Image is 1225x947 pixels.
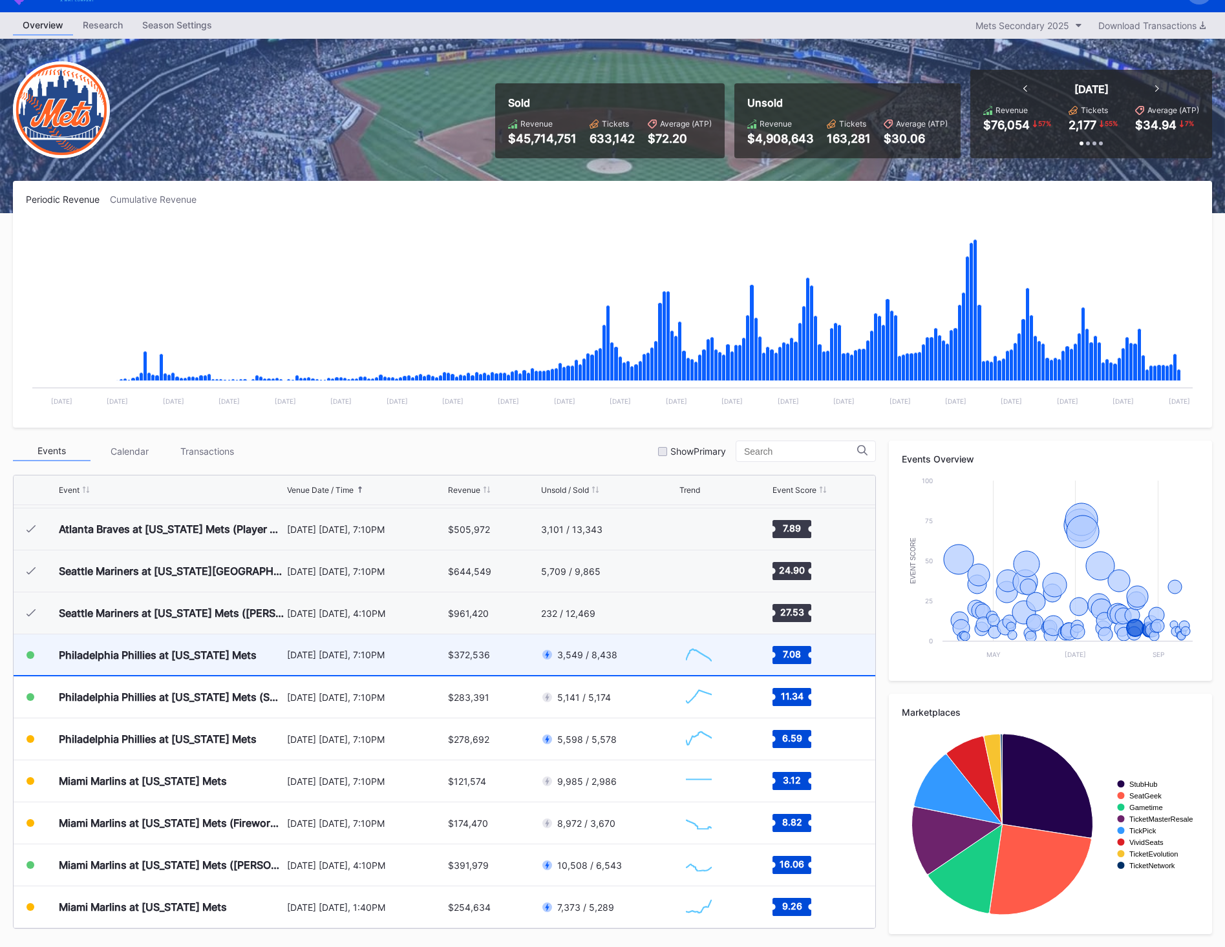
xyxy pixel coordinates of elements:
[448,524,490,535] div: $505,972
[1001,397,1022,405] text: [DATE]
[59,607,284,619] div: Seattle Mariners at [US_STATE] Mets ([PERSON_NAME] Bobblehead Giveaway)
[889,397,911,405] text: [DATE]
[1135,118,1177,132] div: $34.94
[1065,650,1086,658] text: [DATE]
[902,453,1199,464] div: Events Overview
[1153,650,1164,658] text: Sep
[26,194,110,205] div: Periodic Revenue
[448,776,486,787] div: $121,574
[610,397,631,405] text: [DATE]
[59,649,257,661] div: Philadelphia Phillies at [US_STATE] Mets
[163,397,184,405] text: [DATE]
[287,649,445,660] div: [DATE] [DATE], 7:10PM
[1129,815,1193,823] text: TicketMasterResale
[508,96,712,109] div: Sold
[1184,118,1195,129] div: 7 %
[448,649,490,660] div: $372,536
[59,859,284,871] div: Miami Marlins at [US_STATE] Mets ([PERSON_NAME] Giveaway)
[91,441,168,461] div: Calendar
[660,119,712,129] div: Average (ATP)
[448,566,491,577] div: $644,549
[275,397,296,405] text: [DATE]
[287,608,445,619] div: [DATE] [DATE], 4:10PM
[73,16,133,36] a: Research
[902,474,1199,668] svg: Chart title
[679,513,718,545] svg: Chart title
[287,734,445,745] div: [DATE] [DATE], 7:10PM
[557,734,617,745] div: 5,598 / 5,578
[783,648,801,659] text: 7.08
[996,105,1028,115] div: Revenue
[1129,827,1156,835] text: TickPick
[554,397,575,405] text: [DATE]
[133,16,222,34] div: Season Settings
[13,16,73,36] div: Overview
[679,723,718,755] svg: Chart title
[747,96,948,109] div: Unsold
[782,733,802,744] text: 6.59
[1057,397,1078,405] text: [DATE]
[448,860,489,871] div: $391,979
[107,397,128,405] text: [DATE]
[73,16,133,34] div: Research
[760,119,792,129] div: Revenue
[782,900,802,911] text: 9.26
[896,119,948,129] div: Average (ATP)
[1113,397,1134,405] text: [DATE]
[679,485,700,495] div: Trend
[679,681,718,713] svg: Chart title
[983,118,1030,132] div: $76,054
[1092,17,1212,34] button: Download Transactions
[387,397,408,405] text: [DATE]
[541,485,589,495] div: Unsold / Sold
[448,902,491,913] div: $254,634
[287,818,445,829] div: [DATE] [DATE], 7:10PM
[168,441,246,461] div: Transactions
[986,650,1001,658] text: May
[679,891,718,923] svg: Chart title
[51,397,72,405] text: [DATE]
[110,194,207,205] div: Cumulative Revenue
[902,707,1199,718] div: Marketplaces
[1081,105,1108,115] div: Tickets
[839,119,866,129] div: Tickets
[744,446,857,457] input: Search
[780,691,803,702] text: 11.34
[1129,804,1163,811] text: Gametime
[287,860,445,871] div: [DATE] [DATE], 4:10PM
[541,566,601,577] div: 5,709 / 9,865
[783,523,801,534] text: 7.89
[772,485,816,495] div: Event Score
[648,132,712,145] div: $72.20
[1103,118,1119,129] div: 55 %
[59,733,257,745] div: Philadelphia Phillies at [US_STATE] Mets
[508,132,577,145] div: $45,714,751
[330,397,352,405] text: [DATE]
[922,477,933,484] text: 100
[13,61,110,158] img: New-York-Mets-Transparent.png
[287,524,445,535] div: [DATE] [DATE], 7:10PM
[779,565,805,576] text: 24.90
[448,692,489,703] div: $283,391
[448,608,489,619] div: $961,420
[1147,105,1199,115] div: Average (ATP)
[59,485,80,495] div: Event
[679,639,718,671] svg: Chart title
[679,765,718,797] svg: Chart title
[666,397,687,405] text: [DATE]
[590,132,635,145] div: 633,142
[925,557,933,565] text: 50
[679,807,718,839] svg: Chart title
[780,607,804,618] text: 27.53
[902,727,1199,921] svg: Chart title
[679,849,718,881] svg: Chart title
[1169,397,1190,405] text: [DATE]
[448,734,489,745] div: $278,692
[557,649,617,660] div: 3,549 / 8,438
[448,818,488,829] div: $174,470
[679,597,718,629] svg: Chart title
[448,485,480,495] div: Revenue
[59,691,284,703] div: Philadelphia Phillies at [US_STATE] Mets (SNY Players Pins Featuring [PERSON_NAME], [PERSON_NAME]...
[287,902,445,913] div: [DATE] [DATE], 1:40PM
[520,119,553,129] div: Revenue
